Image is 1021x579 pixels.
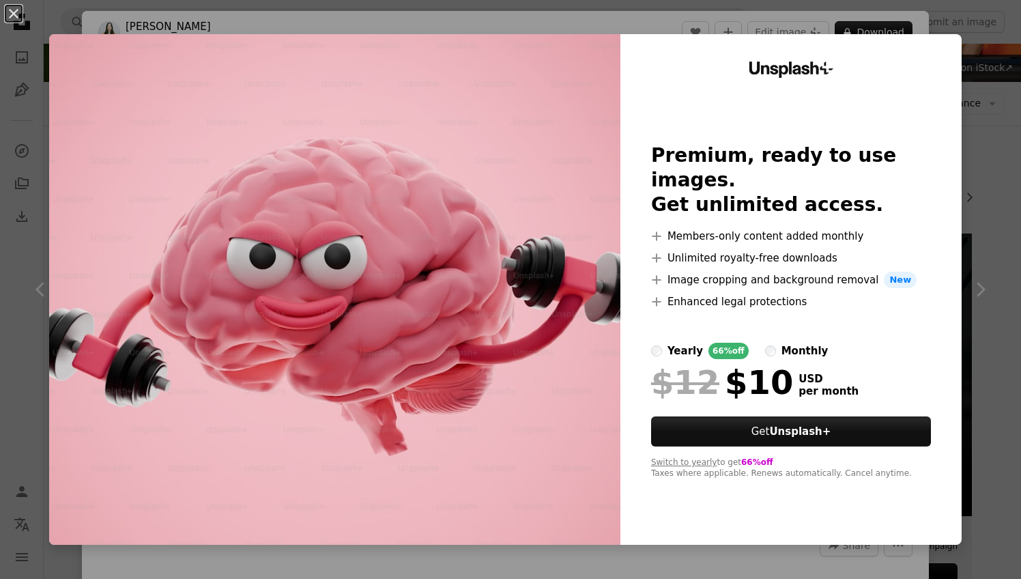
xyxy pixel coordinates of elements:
span: per month [799,385,859,397]
div: yearly [667,343,703,359]
div: to get Taxes where applicable. Renews automatically. Cancel anytime. [651,457,931,479]
li: Members-only content added monthly [651,228,931,244]
button: GetUnsplash+ [651,416,931,447]
input: yearly66%off [651,345,662,356]
span: 66% off [741,457,773,467]
input: monthly [765,345,776,356]
li: Image cropping and background removal [651,272,931,288]
span: New [884,272,917,288]
div: 66% off [708,343,749,359]
strong: Unsplash+ [769,425,831,438]
h2: Premium, ready to use images. Get unlimited access. [651,143,931,217]
div: monthly [781,343,829,359]
li: Unlimited royalty-free downloads [651,250,931,266]
span: USD [799,373,859,385]
div: $10 [651,365,793,400]
span: $12 [651,365,719,400]
button: Switch to yearly [651,457,717,468]
li: Enhanced legal protections [651,294,931,310]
